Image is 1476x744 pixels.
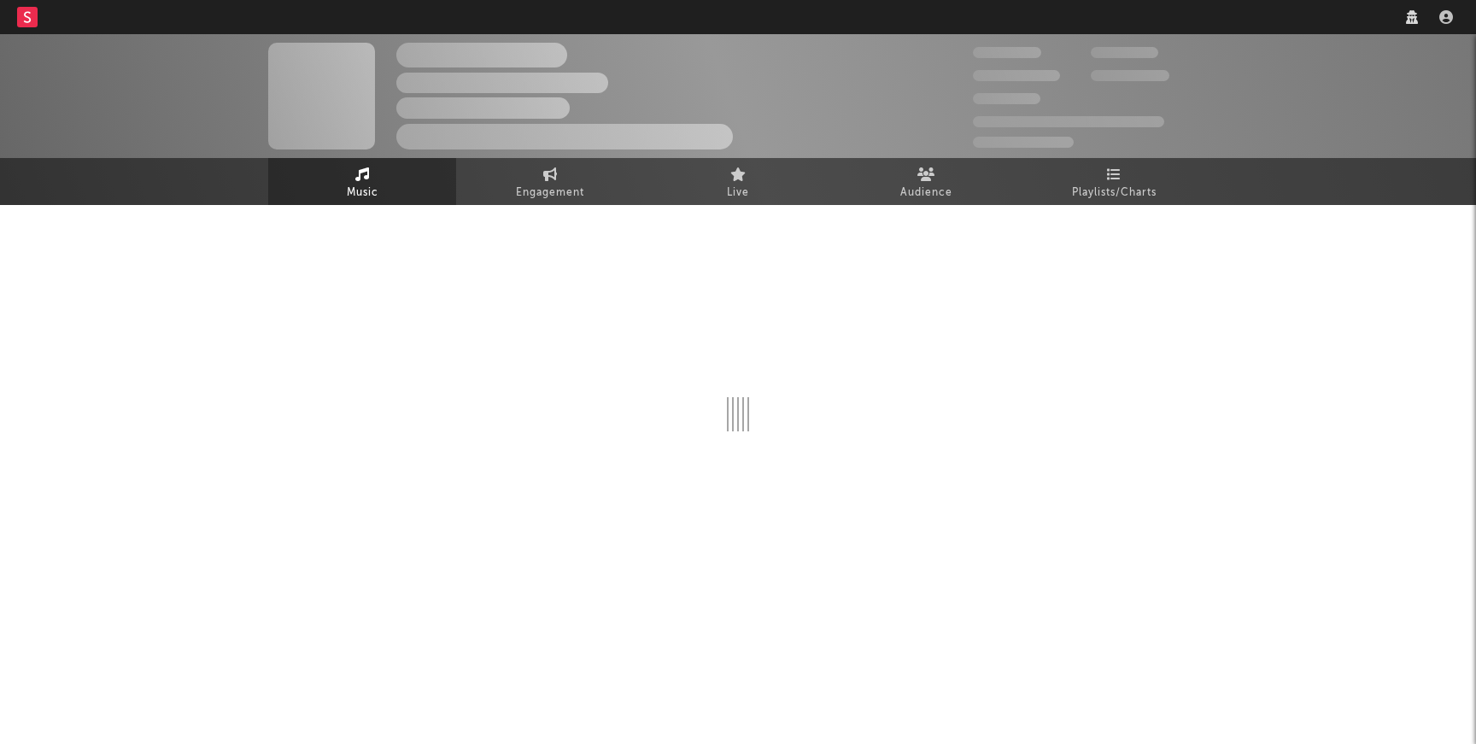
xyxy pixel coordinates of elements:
a: Engagement [456,158,644,205]
span: Music [347,183,378,203]
a: Live [644,158,832,205]
span: Jump Score: 85.0 [973,137,1074,148]
span: Playlists/Charts [1072,183,1157,203]
span: 100,000 [973,93,1040,104]
span: 50,000,000 Monthly Listeners [973,116,1164,127]
span: 1,000,000 [1091,70,1169,81]
span: 100,000 [1091,47,1158,58]
a: Music [268,158,456,205]
span: Engagement [516,183,584,203]
a: Playlists/Charts [1020,158,1208,205]
span: 300,000 [973,47,1041,58]
span: 50,000,000 [973,70,1060,81]
span: Live [727,183,749,203]
span: Audience [900,183,952,203]
a: Audience [832,158,1020,205]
